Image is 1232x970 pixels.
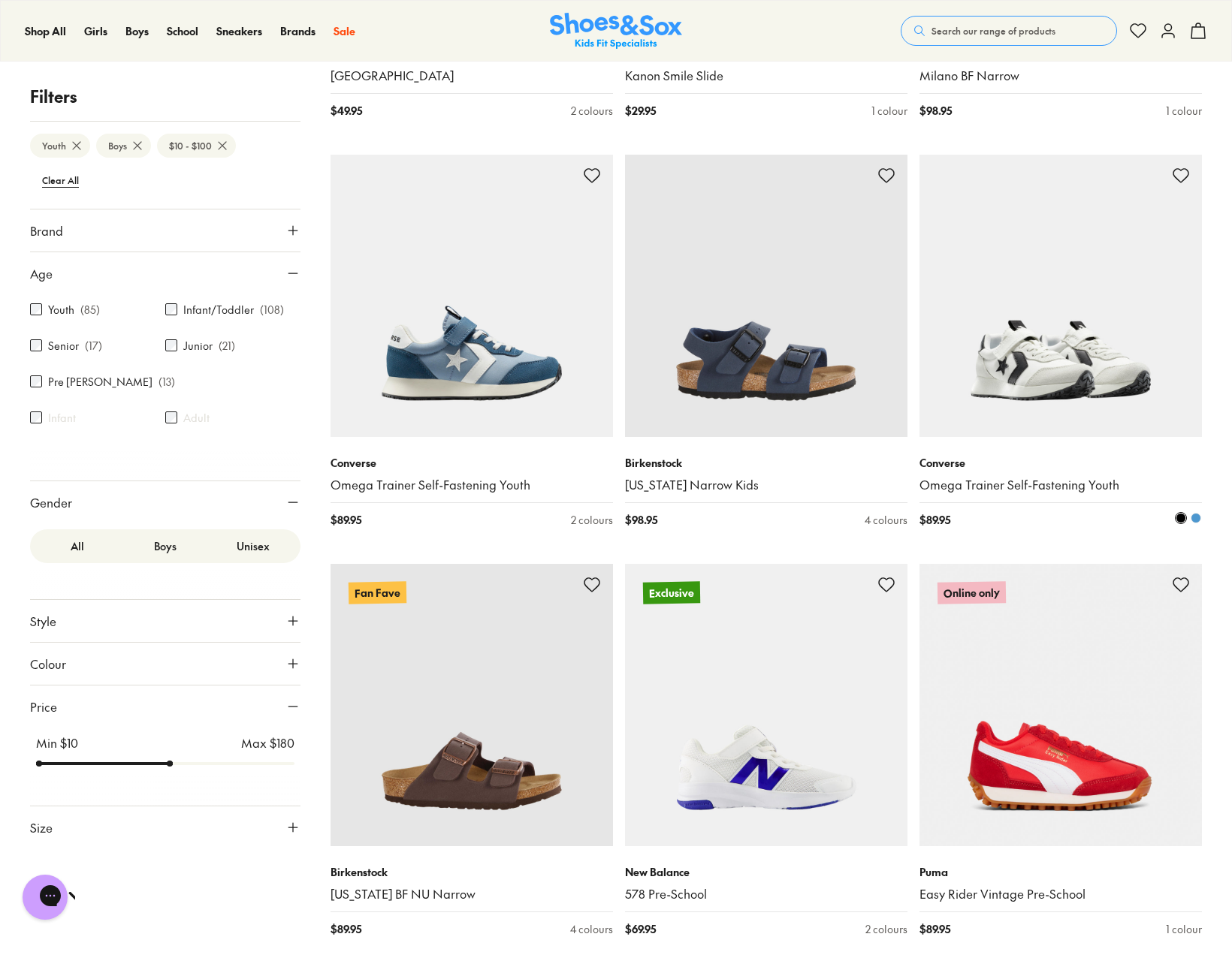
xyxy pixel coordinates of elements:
[48,338,79,354] label: Senior
[919,886,1202,902] a: Easy Rider Vintage Pre-School
[36,734,78,752] p: Min $ 10
[30,612,56,630] span: Style
[33,532,121,560] label: All
[331,455,613,471] p: Converse
[570,921,613,937] div: 4 colours
[96,134,151,158] btn: Boys
[625,864,907,880] p: New Balance
[241,734,294,752] p: Max $ 180
[625,477,907,493] a: [US_STATE] Narrow Kids
[183,302,254,318] label: Infant/Toddler
[30,221,63,239] span: Brand
[1166,103,1202,119] div: 1 colour
[331,886,613,902] a: [US_STATE] BF NU Narrow
[30,84,300,109] p: Filters
[625,564,907,846] a: Exclusive
[48,410,76,426] label: Infant
[932,24,1055,38] span: Search our range of products
[280,23,316,39] a: Brands
[550,13,682,50] img: SNS_Logo_Responsive.svg
[121,532,209,560] label: Boys
[643,581,700,604] p: Exclusive
[30,685,300,727] button: Price
[625,68,907,84] a: Kanon Smile Slide
[331,864,613,880] p: Birkenstock
[919,864,1202,880] p: Puma
[919,921,950,937] span: $ 89.95
[334,23,355,38] span: Sale
[938,582,1006,604] p: Online only
[625,455,907,471] p: Birkenstock
[85,338,102,354] p: ( 17 )
[30,209,300,252] button: Brand
[901,16,1117,46] button: Search our range of products
[919,564,1202,846] a: Online only
[80,302,100,318] p: ( 85 )
[15,869,75,925] iframe: Gorgias live chat messenger
[219,338,235,354] p: ( 21 )
[30,134,90,158] btn: Youth
[30,643,300,685] button: Colour
[331,477,613,493] a: Omega Trainer Self-Fastening Youth
[48,374,152,390] label: Pre [PERSON_NAME]
[625,103,656,119] span: $ 29.95
[30,697,57,715] span: Price
[919,455,1202,471] p: Converse
[550,13,682,50] a: Shoes & Sox
[167,23,198,39] a: School
[30,252,300,294] button: Age
[865,921,907,937] div: 2 colours
[84,23,107,39] a: Girls
[334,23,355,39] a: Sale
[349,581,406,604] p: Fan Fave
[216,23,262,39] a: Sneakers
[167,23,198,38] span: School
[331,103,362,119] span: $ 49.95
[625,921,656,937] span: $ 69.95
[125,23,149,38] span: Boys
[331,512,361,528] span: $ 89.95
[919,68,1202,84] a: Milano BF Narrow
[331,921,361,937] span: $ 89.95
[571,103,613,119] div: 2 colours
[30,600,300,642] button: Style
[1166,921,1202,937] div: 1 colour
[30,264,53,282] span: Age
[30,655,66,673] span: Colour
[625,886,907,902] a: 578 Pre-School
[30,818,53,836] span: Size
[30,167,91,194] btn: Clear All
[30,481,300,523] button: Gender
[84,23,107,38] span: Girls
[157,134,236,158] btn: $10 - $100
[260,302,284,318] p: ( 108 )
[625,512,657,528] span: $ 98.95
[30,493,72,511] span: Gender
[25,23,66,39] a: Shop All
[871,103,907,119] div: 1 colour
[125,23,149,39] a: Boys
[919,512,950,528] span: $ 89.95
[331,564,613,846] a: Fan Fave
[331,68,613,84] a: [GEOGRAPHIC_DATA]
[210,532,297,560] label: Unisex
[919,477,1202,493] a: Omega Trainer Self-Fastening Youth
[571,512,613,528] div: 2 colours
[865,512,907,528] div: 4 colours
[183,410,210,426] label: Adult
[280,23,316,38] span: Brands
[216,23,262,38] span: Sneakers
[48,302,74,318] label: Youth
[159,374,175,390] p: ( 13 )
[183,338,213,354] label: Junior
[919,103,952,119] span: $ 98.95
[25,23,66,38] span: Shop All
[30,806,300,848] button: Size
